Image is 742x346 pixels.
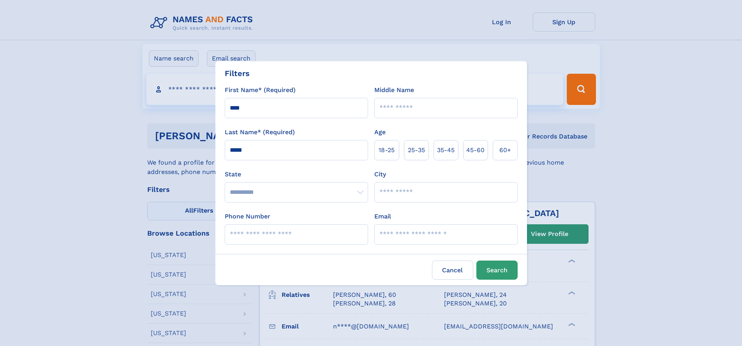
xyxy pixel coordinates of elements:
span: 35‑45 [437,145,455,155]
label: First Name* (Required) [225,85,296,95]
span: 18‑25 [379,145,395,155]
label: Cancel [432,261,473,280]
span: 45‑60 [466,145,485,155]
label: City [374,170,386,179]
span: 25‑35 [408,145,425,155]
label: Email [374,212,391,221]
label: State [225,170,368,179]
div: Filters [225,67,250,79]
span: 60+ [499,145,511,155]
label: Age [374,128,386,137]
label: Phone Number [225,212,270,221]
button: Search [476,261,518,280]
label: Middle Name [374,85,414,95]
label: Last Name* (Required) [225,128,295,137]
